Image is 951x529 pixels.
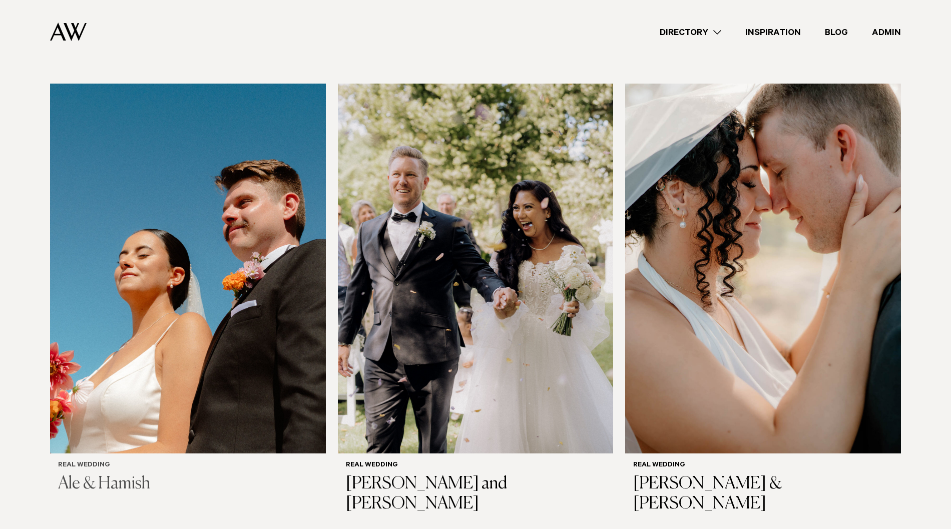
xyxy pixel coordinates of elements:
[50,84,326,453] img: Real Wedding | Ale & Hamish
[633,474,893,515] h3: [PERSON_NAME] & [PERSON_NAME]
[633,461,893,470] h6: Real Wedding
[338,84,614,522] a: Real Wedding | Crystal and Adam Real Wedding [PERSON_NAME] and [PERSON_NAME]
[346,461,606,470] h6: Real Wedding
[648,26,733,39] a: Directory
[58,474,318,494] h3: Ale & Hamish
[813,26,860,39] a: Blog
[860,26,913,39] a: Admin
[58,461,318,470] h6: Real Wedding
[625,84,901,453] img: Real Wedding | Lorenza & Daniel
[50,84,326,502] a: Real Wedding | Ale & Hamish Real Wedding Ale & Hamish
[625,84,901,522] a: Real Wedding | Lorenza & Daniel Real Wedding [PERSON_NAME] & [PERSON_NAME]
[338,84,614,453] img: Real Wedding | Crystal and Adam
[346,474,606,515] h3: [PERSON_NAME] and [PERSON_NAME]
[733,26,813,39] a: Inspiration
[50,23,87,41] img: Auckland Weddings Logo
